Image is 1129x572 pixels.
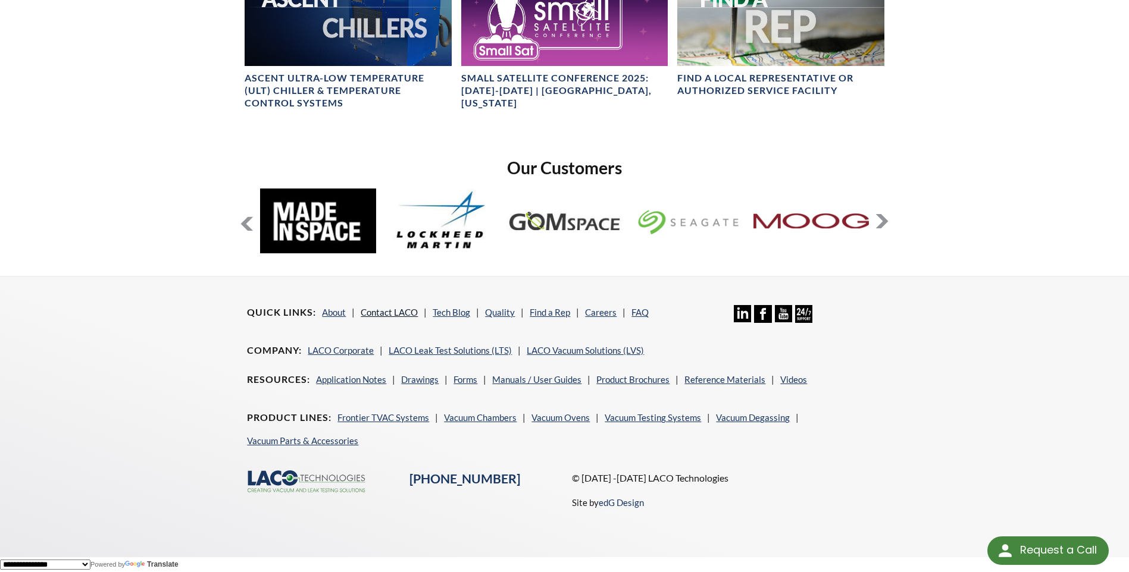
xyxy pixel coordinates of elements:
[716,412,790,423] a: Vacuum Degassing
[527,345,644,356] a: LACO Vacuum Solutions (LVS)
[444,412,517,423] a: Vacuum Chambers
[308,345,374,356] a: LACO Corporate
[401,374,439,385] a: Drawings
[485,307,515,318] a: Quality
[987,536,1109,565] div: Request a Call
[247,344,302,357] h4: Company
[631,307,649,318] a: FAQ
[433,307,470,318] a: Tech Blog
[506,188,623,253] img: GOM-Space.jpg
[684,374,765,385] a: Reference Materials
[337,412,429,423] a: Frontier TVAC Systems
[795,305,812,322] img: 24/7 Support Icon
[572,495,644,510] p: Site by
[599,497,644,508] a: edG Design
[572,470,882,486] p: © [DATE] -[DATE] LACO Technologies
[125,560,179,568] a: Translate
[630,188,746,253] img: LOGO_200x112.jpg
[531,412,590,423] a: Vacuum Ovens
[780,374,807,385] a: Videos
[461,72,668,109] h4: Small Satellite Conference 2025: [DATE]-[DATE] | [GEOGRAPHIC_DATA], [US_STATE]
[585,307,617,318] a: Careers
[247,435,358,446] a: Vacuum Parts & Accessories
[361,307,418,318] a: Contact LACO
[383,188,499,253] img: Lockheed-Martin.jpg
[596,374,670,385] a: Product Brochures
[795,314,812,325] a: 24/7 Support
[247,411,331,424] h4: Product Lines
[409,471,520,486] a: [PHONE_NUMBER]
[389,345,512,356] a: LACO Leak Test Solutions (LTS)
[316,374,386,385] a: Application Notes
[322,307,346,318] a: About
[996,541,1015,560] img: round button
[753,188,869,253] img: MOOG.jpg
[260,188,376,253] img: MadeInSpace.jpg
[530,307,570,318] a: Find a Rep
[454,374,477,385] a: Forms
[240,157,889,179] h2: Our Customers
[492,374,581,385] a: Manuals / User Guides
[1020,536,1097,564] div: Request a Call
[605,412,701,423] a: Vacuum Testing Systems
[247,306,316,319] h4: Quick Links
[125,561,147,568] img: Google Translate
[677,72,884,97] h4: FIND A LOCAL REPRESENTATIVE OR AUTHORIZED SERVICE FACILITY
[245,72,451,109] h4: Ascent Ultra-Low Temperature (ULT) Chiller & Temperature Control Systems
[247,373,310,386] h4: Resources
